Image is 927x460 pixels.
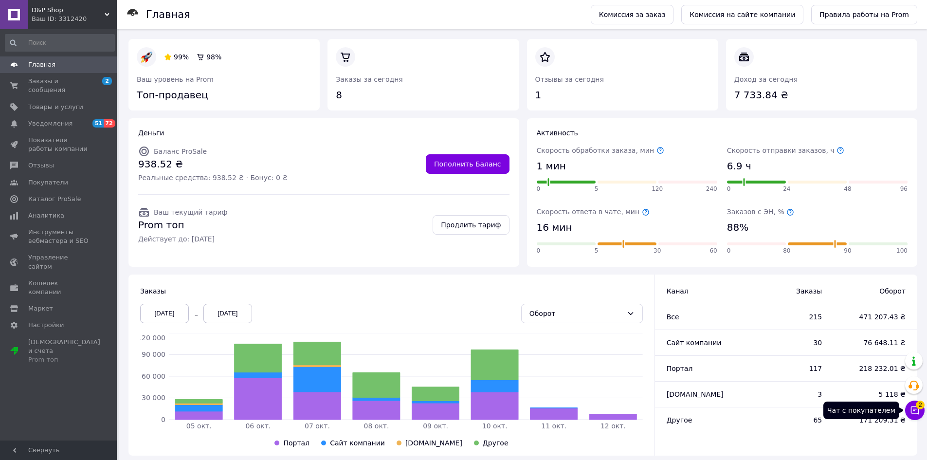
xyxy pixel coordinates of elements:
tspan: 90 000 [142,350,165,358]
tspan: 05 окт. [186,422,212,430]
span: 6.9 ч [727,159,751,173]
tspan: 06 окт. [245,422,271,430]
span: Аналитика [28,211,64,220]
span: Заказов с ЭН, % [727,208,794,216]
span: 65 [754,415,822,425]
span: 0 [537,185,541,193]
span: Товары и услуги [28,103,83,111]
span: 98% [206,53,221,61]
a: Продлить тариф [433,215,509,235]
span: Скорость ответа в чате, мин [537,208,650,216]
span: 117 [754,364,822,373]
span: Портал [283,439,309,447]
span: Показатели работы компании [28,136,90,153]
tspan: 08 окт. [364,422,389,430]
span: 24 [783,185,790,193]
div: [DATE] [140,304,189,323]
tspan: 09 окт. [423,422,448,430]
span: Заказы и сообщения [28,77,90,94]
span: 0 [727,185,731,193]
span: [DEMOGRAPHIC_DATA] и счета [28,338,100,365]
span: Сайт компании [330,439,385,447]
span: Портал [667,365,693,372]
span: Маркет [28,304,53,313]
span: Кошелек компании [28,279,90,296]
span: Заказы [140,287,166,295]
span: Все [667,313,679,321]
span: 218 232.01 ₴ [841,364,906,373]
a: Правила работы на Prom [811,5,917,24]
span: 938.52 ₴ [138,157,288,171]
span: Prom топ [138,218,227,232]
span: 96 [900,185,908,193]
span: 51 [92,119,104,128]
span: Действует до: [DATE] [138,234,227,244]
input: Поиск [5,34,115,52]
span: 30 [654,247,661,255]
span: Реальные средства: 938.52 ₴ · Бонус: 0 ₴ [138,173,288,183]
tspan: 30 000 [142,394,165,402]
span: 72 [104,119,115,128]
span: Другое [667,416,692,424]
span: 76 648.11 ₴ [841,338,906,348]
span: Баланс ProSale [154,147,207,155]
span: D&P Shop [32,6,105,15]
span: Сайт компании [667,339,722,347]
tspan: 12 окт. [600,422,626,430]
span: 2 [916,401,925,409]
span: Инструменты вебмастера и SEO [28,228,90,245]
span: 120 [652,185,663,193]
div: Оборот [529,308,623,319]
span: 2 [102,77,112,85]
tspan: 11 окт. [541,422,566,430]
span: 60 [709,247,717,255]
span: 99% [174,53,189,61]
div: [DATE] [203,304,252,323]
span: [DOMAIN_NAME] [405,439,462,447]
tspan: 0 [161,416,165,423]
span: 48 [844,185,851,193]
span: Уведомления [28,119,73,128]
span: Оборот [841,286,906,296]
span: 0 [537,247,541,255]
span: 30 [754,338,822,348]
div: Чат с покупателем [823,402,899,419]
span: 100 [896,247,908,255]
span: 471 207.43 ₴ [841,312,906,322]
div: Ваш ID: 3312420 [32,15,117,23]
span: 240 [706,185,717,193]
span: Покупатели [28,178,68,187]
span: 1 мин [537,159,566,173]
span: 171 209.31 ₴ [841,415,906,425]
span: 3 [754,389,822,399]
span: 16 мин [537,221,572,235]
span: 215 [754,312,822,322]
span: Заказы [754,286,822,296]
span: 5 118 ₴ [841,389,906,399]
span: 90 [844,247,851,255]
span: [DOMAIN_NAME] [667,390,724,398]
span: Активность [537,129,578,137]
span: Другое [483,439,509,447]
span: Ваш текущий тариф [154,208,227,216]
span: 80 [783,247,790,255]
tspan: 10 окт. [482,422,508,430]
span: Настройки [28,321,64,330]
span: Каталог ProSale [28,195,81,203]
span: Скорость отправки заказов, ч [727,147,844,154]
tspan: 60 000 [142,372,165,380]
span: Канал [667,287,689,295]
h1: Главная [146,9,190,20]
span: Главная [28,60,55,69]
span: 0 [727,247,731,255]
button: Чат с покупателем2 [905,401,925,420]
a: Комиссия за заказ [591,5,674,24]
a: Комиссия на сайте компании [681,5,803,24]
tspan: 120 000 [137,334,165,342]
div: Prom топ [28,355,100,364]
tspan: 07 окт. [305,422,330,430]
a: Пополнить Баланс [426,154,509,174]
span: Отзывы [28,161,54,170]
span: Управление сайтом [28,253,90,271]
span: 88% [727,221,748,235]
